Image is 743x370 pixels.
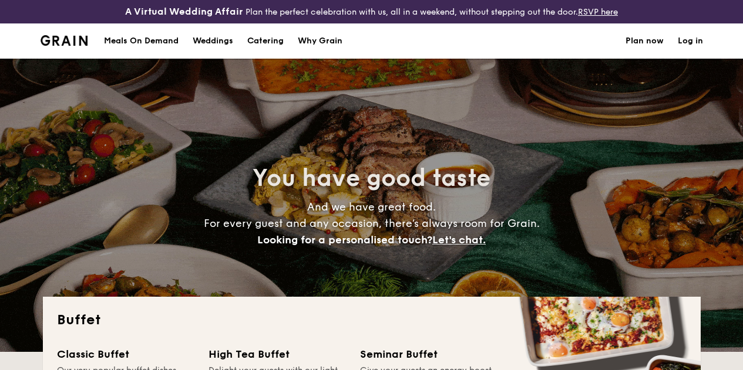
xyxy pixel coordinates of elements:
a: Log in [678,23,703,59]
a: Plan now [626,23,664,59]
span: Let's chat. [432,233,486,246]
div: Why Grain [298,23,342,59]
a: Meals On Demand [97,23,186,59]
a: Catering [240,23,291,59]
h2: Buffet [57,311,687,330]
div: Meals On Demand [104,23,179,59]
span: Looking for a personalised touch? [257,233,432,246]
h1: Catering [247,23,284,59]
a: Why Grain [291,23,349,59]
div: Seminar Buffet [360,346,497,362]
div: Weddings [193,23,233,59]
span: And we have great food. For every guest and any occasion, there’s always room for Grain. [204,201,540,246]
div: High Tea Buffet [209,346,346,362]
a: Logotype [41,35,88,46]
img: Grain [41,35,88,46]
a: RSVP here [578,7,618,17]
h4: A Virtual Wedding Affair [125,5,243,19]
a: Weddings [186,23,240,59]
span: You have good taste [253,164,490,192]
div: Plan the perfect celebration with us, all in a weekend, without stepping out the door. [124,5,619,19]
div: Classic Buffet [57,346,194,362]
